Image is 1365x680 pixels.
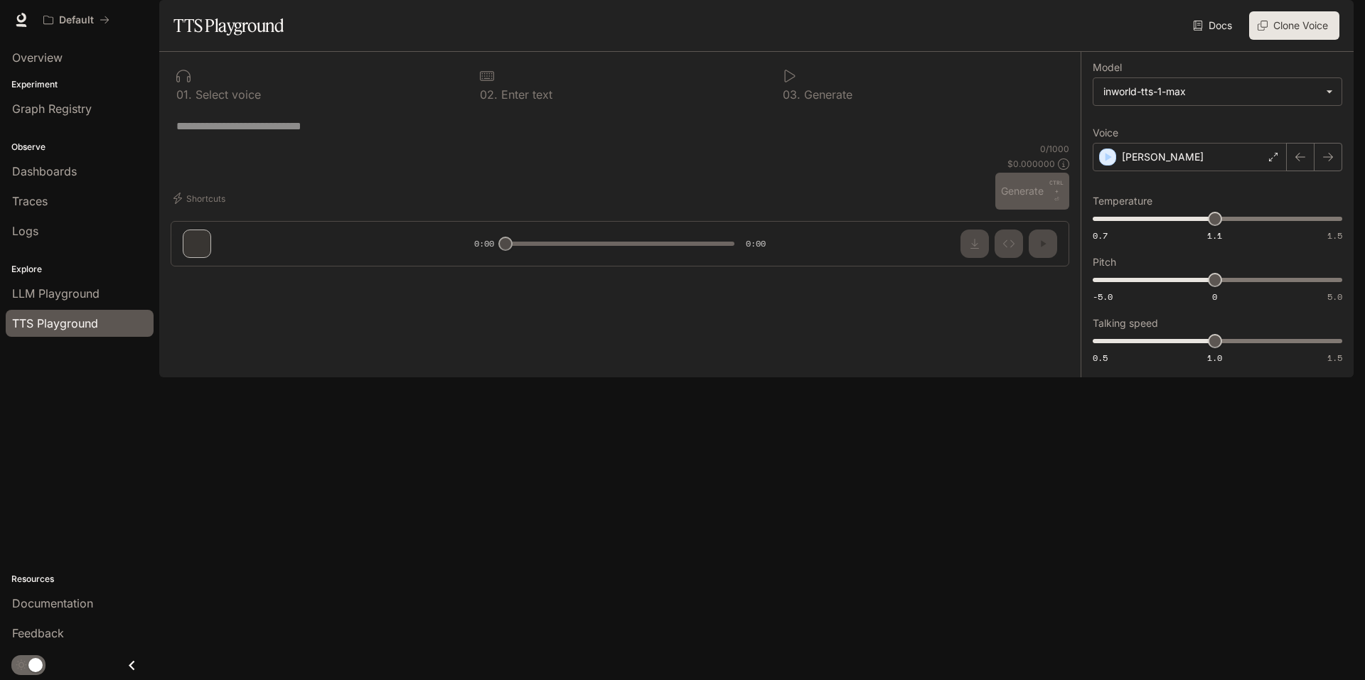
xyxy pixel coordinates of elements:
p: 0 1 . [176,89,192,100]
button: Clone Voice [1249,11,1339,40]
span: 1.5 [1327,352,1342,364]
p: Temperature [1093,196,1152,206]
div: inworld-tts-1-max [1093,78,1342,105]
p: 0 2 . [480,89,498,100]
span: 1.5 [1327,230,1342,242]
a: Docs [1190,11,1238,40]
button: All workspaces [37,6,116,34]
p: Talking speed [1093,318,1158,328]
p: $ 0.000000 [1007,158,1055,170]
p: Select voice [192,89,261,100]
p: Generate [801,89,852,100]
h1: TTS Playground [173,11,284,40]
span: -5.0 [1093,291,1113,303]
span: 0.7 [1093,230,1108,242]
p: Pitch [1093,257,1116,267]
p: Enter text [498,89,552,100]
p: 0 / 1000 [1040,143,1069,155]
span: 1.1 [1207,230,1222,242]
span: 0.5 [1093,352,1108,364]
p: Default [59,14,94,26]
span: 0 [1212,291,1217,303]
p: Voice [1093,128,1118,138]
p: Model [1093,63,1122,72]
span: 5.0 [1327,291,1342,303]
p: [PERSON_NAME] [1122,150,1204,164]
button: Shortcuts [171,187,231,210]
span: 1.0 [1207,352,1222,364]
p: 0 3 . [783,89,801,100]
div: inworld-tts-1-max [1103,85,1319,99]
